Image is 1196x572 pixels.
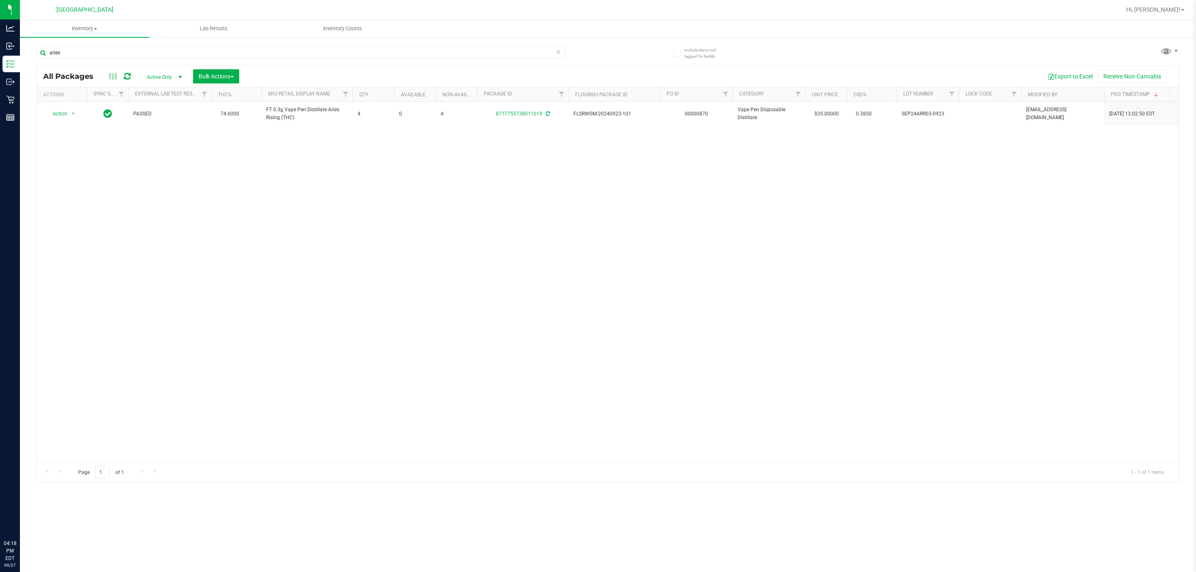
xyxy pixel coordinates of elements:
[555,87,569,101] a: Filter
[902,110,954,118] span: SEP24ARR03-0923
[20,25,149,32] span: Inventory
[852,108,876,120] span: 0.3850
[810,108,843,120] span: $35.00000
[6,113,15,122] inline-svg: Reports
[358,110,389,118] span: 4
[198,87,211,101] a: Filter
[1026,106,1099,122] span: [EMAIL_ADDRESS][DOMAIN_NAME]
[133,110,206,118] span: PASSED
[199,73,234,80] span: Bulk Actions
[792,87,805,101] a: Filter
[115,87,128,101] a: Filter
[442,92,479,98] a: Non-Available
[496,111,542,117] a: 8717755738011019
[739,91,764,97] a: Category
[71,466,131,479] span: Page of 1
[573,110,655,118] span: FLSRWGM-20240923-101
[1126,6,1180,13] span: Hi, [PERSON_NAME]!
[6,42,15,50] inline-svg: Inbound
[20,20,149,37] a: Inventory
[1028,92,1057,98] a: Modified By
[6,60,15,68] inline-svg: Inventory
[268,91,330,97] a: Sku Retail Display Name
[278,20,407,37] a: Inventory Counts
[853,92,867,98] a: CBD%
[1111,91,1159,97] a: Pkg Timestamp
[401,92,426,98] a: Available
[1109,110,1155,118] span: [DATE] 13:02:50 EST
[6,95,15,104] inline-svg: Retail
[903,91,933,97] a: Lot Number
[575,92,627,98] a: Flourish Package ID
[43,72,102,81] span: All Packages
[399,110,431,118] span: 0
[812,92,838,98] a: Unit Price
[68,108,78,120] span: select
[441,110,472,118] span: 4
[719,87,733,101] a: Filter
[6,24,15,32] inline-svg: Analytics
[56,6,113,13] span: [GEOGRAPHIC_DATA]
[93,91,125,97] a: Sync Status
[555,46,561,57] span: Clear
[193,69,239,83] button: Bulk Actions
[966,91,992,97] a: Lock Code
[8,506,33,530] iframe: Resource center
[43,92,83,98] div: Actions
[37,46,565,59] input: Search Package ID, Item Name, SKU, Lot or Part Number...
[4,562,16,568] p: 09/27
[95,466,110,479] input: 1
[667,91,679,97] a: PO ID
[339,87,353,101] a: Filter
[738,106,800,122] span: Vape Pen Disposable Distillate
[103,108,112,120] span: In Sync
[135,91,200,97] a: External Lab Test Result
[685,111,708,117] a: 00000870
[484,91,512,97] a: Package ID
[1098,69,1167,83] button: Receive Non-Cannabis
[684,47,726,59] span: Include items not tagged for facility
[359,92,368,98] a: Qty
[266,106,348,122] span: FT 0.3g Vape Pen Distillate Aries Rising (THC)
[4,540,16,562] p: 04:18 PM EDT
[544,111,550,117] span: Sync from Compliance System
[216,108,243,120] span: 74.6000
[1007,87,1021,101] a: Filter
[1042,69,1098,83] button: Export to Excel
[218,92,232,98] a: THC%
[45,108,68,120] span: Action
[312,25,373,32] span: Inventory Counts
[189,25,239,32] span: Lab Results
[1124,466,1171,478] span: 1 - 1 of 1 items
[149,20,278,37] a: Lab Results
[945,87,959,101] a: Filter
[6,78,15,86] inline-svg: Outbound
